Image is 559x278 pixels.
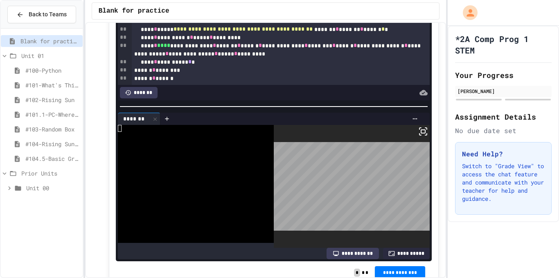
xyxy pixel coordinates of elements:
[99,6,169,16] span: Blank for practice
[455,69,552,81] h2: Your Progress
[454,3,480,22] div: My Account
[458,87,549,95] div: [PERSON_NAME]
[25,140,79,148] span: #104-Rising Sun Plus
[455,126,552,136] div: No due date set
[29,10,67,19] span: Back to Teams
[25,66,79,75] span: #100-Python
[462,162,545,203] p: Switch to "Grade View" to access the chat feature and communicate with your teacher for help and ...
[21,169,79,178] span: Prior Units
[462,149,545,159] h3: Need Help?
[455,33,552,56] h1: *2A Comp Prog 1 STEM
[25,154,79,163] span: #104.5-Basic Graphics Review
[25,96,79,104] span: #102-Rising Sun
[21,51,79,60] span: Unit 01
[20,37,79,45] span: Blank for practice
[25,110,79,119] span: #101.1-PC-Where am I?
[25,81,79,89] span: #101-What's This ??
[25,125,79,133] span: #103-Random Box
[26,184,79,192] span: Unit 00
[455,111,552,122] h2: Assignment Details
[7,6,76,23] button: Back to Teams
